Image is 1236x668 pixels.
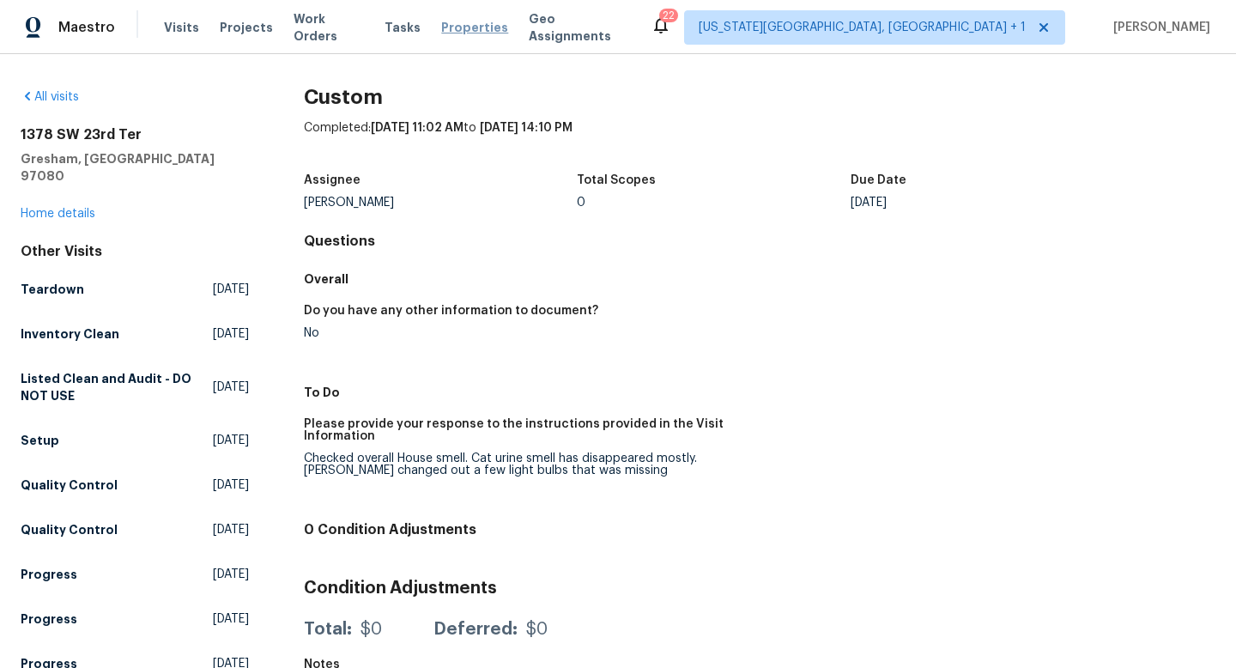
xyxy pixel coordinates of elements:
[304,305,598,317] h5: Do you have any other information to document?
[21,208,95,220] a: Home details
[213,477,249,494] span: [DATE]
[433,621,518,638] div: Deferred:
[21,274,249,305] a: Teardown[DATE]
[304,621,352,638] div: Total:
[304,521,1215,538] h4: 0 Condition Adjustments
[385,21,421,33] span: Tasks
[21,150,249,185] h5: Gresham, [GEOGRAPHIC_DATA] 97080
[577,197,851,209] div: 0
[851,174,906,186] h5: Due Date
[304,452,746,477] div: Checked overall House smell. Cat urine smell has disappeared mostly. [PERSON_NAME] changed out a ...
[21,91,79,103] a: All visits
[304,119,1215,164] div: Completed: to
[21,477,118,494] h5: Quality Control
[213,379,249,396] span: [DATE]
[304,88,1215,106] h2: Custom
[480,122,573,134] span: [DATE] 14:10 PM
[213,566,249,583] span: [DATE]
[529,10,630,45] span: Geo Assignments
[304,384,1215,401] h5: To Do
[58,19,115,36] span: Maestro
[213,610,249,628] span: [DATE]
[21,281,84,298] h5: Teardown
[21,521,118,538] h5: Quality Control
[304,418,746,442] h5: Please provide your response to the instructions provided in the Visit Information
[21,566,77,583] h5: Progress
[304,580,1215,597] h3: Condition Adjustments
[164,19,199,36] span: Visits
[213,432,249,449] span: [DATE]
[699,19,1026,36] span: [US_STATE][GEOGRAPHIC_DATA], [GEOGRAPHIC_DATA] + 1
[577,174,656,186] h5: Total Scopes
[1106,19,1210,36] span: [PERSON_NAME]
[304,270,1215,288] h5: Overall
[441,19,508,36] span: Properties
[21,325,119,343] h5: Inventory Clean
[21,363,249,411] a: Listed Clean and Audit - DO NOT USE[DATE]
[304,327,746,339] div: No
[663,7,675,24] div: 22
[371,122,463,134] span: [DATE] 11:02 AM
[220,19,273,36] span: Projects
[21,559,249,590] a: Progress[DATE]
[21,470,249,501] a: Quality Control[DATE]
[304,174,360,186] h5: Assignee
[213,325,249,343] span: [DATE]
[213,281,249,298] span: [DATE]
[21,319,249,349] a: Inventory Clean[DATE]
[360,621,382,638] div: $0
[21,243,249,260] div: Other Visits
[21,514,249,545] a: Quality Control[DATE]
[21,425,249,456] a: Setup[DATE]
[526,621,548,638] div: $0
[294,10,364,45] span: Work Orders
[21,604,249,635] a: Progress[DATE]
[21,126,249,143] h2: 1378 SW 23rd Ter
[304,197,578,209] div: [PERSON_NAME]
[213,521,249,538] span: [DATE]
[21,370,213,404] h5: Listed Clean and Audit - DO NOT USE
[21,610,77,628] h5: Progress
[304,233,1215,250] h4: Questions
[851,197,1124,209] div: [DATE]
[21,432,59,449] h5: Setup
